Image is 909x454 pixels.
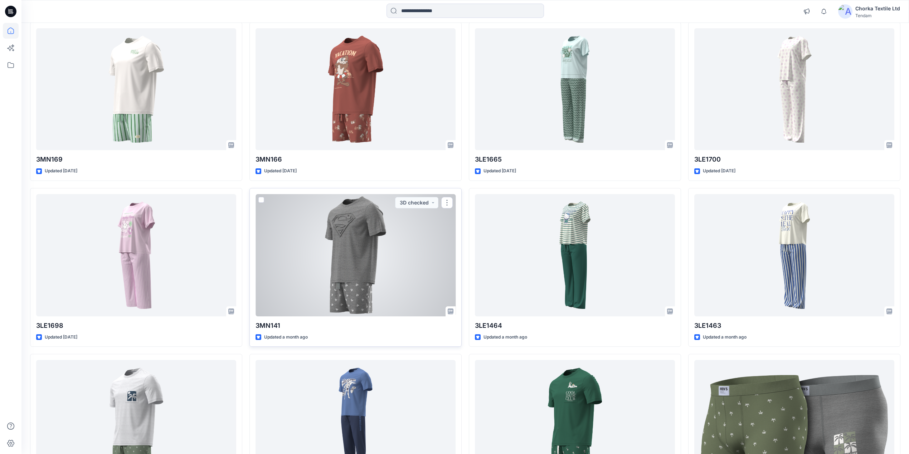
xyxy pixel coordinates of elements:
[256,28,456,150] a: 3MN166
[45,167,77,175] p: Updated [DATE]
[264,334,308,341] p: Updated a month ago
[703,167,735,175] p: Updated [DATE]
[694,154,894,164] p: 3LE1700
[256,321,456,331] p: 3MN141
[36,154,236,164] p: 3MN169
[694,321,894,331] p: 3LE1463
[256,194,456,316] a: 3MN141
[256,154,456,164] p: 3MN166
[855,13,900,18] div: Tendam
[694,194,894,316] a: 3LE1463
[703,334,747,341] p: Updated a month ago
[483,167,516,175] p: Updated [DATE]
[475,154,675,164] p: 3LE1665
[264,167,297,175] p: Updated [DATE]
[45,334,77,341] p: Updated [DATE]
[36,194,236,316] a: 3LE1698
[838,4,852,19] img: avatar
[36,321,236,331] p: 3LE1698
[694,28,894,150] a: 3LE1700
[475,321,675,331] p: 3LE1464
[475,194,675,316] a: 3LE1464
[36,28,236,150] a: 3MN169
[855,4,900,13] div: Chorka Textile Ltd
[483,334,527,341] p: Updated a month ago
[475,28,675,150] a: 3LE1665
